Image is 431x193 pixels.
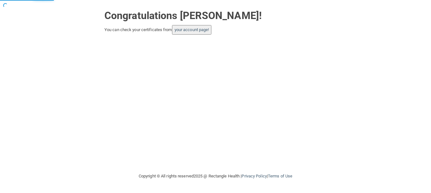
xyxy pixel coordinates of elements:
[172,25,212,35] button: your account page!
[242,174,267,178] a: Privacy Policy
[100,166,331,186] div: Copyright © All rights reserved 2025 @ Rectangle Health | |
[268,174,292,178] a: Terms of Use
[104,10,262,22] strong: Congratulations [PERSON_NAME]!
[175,27,209,32] a: your account page!
[104,25,327,35] div: You can check your certificates from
